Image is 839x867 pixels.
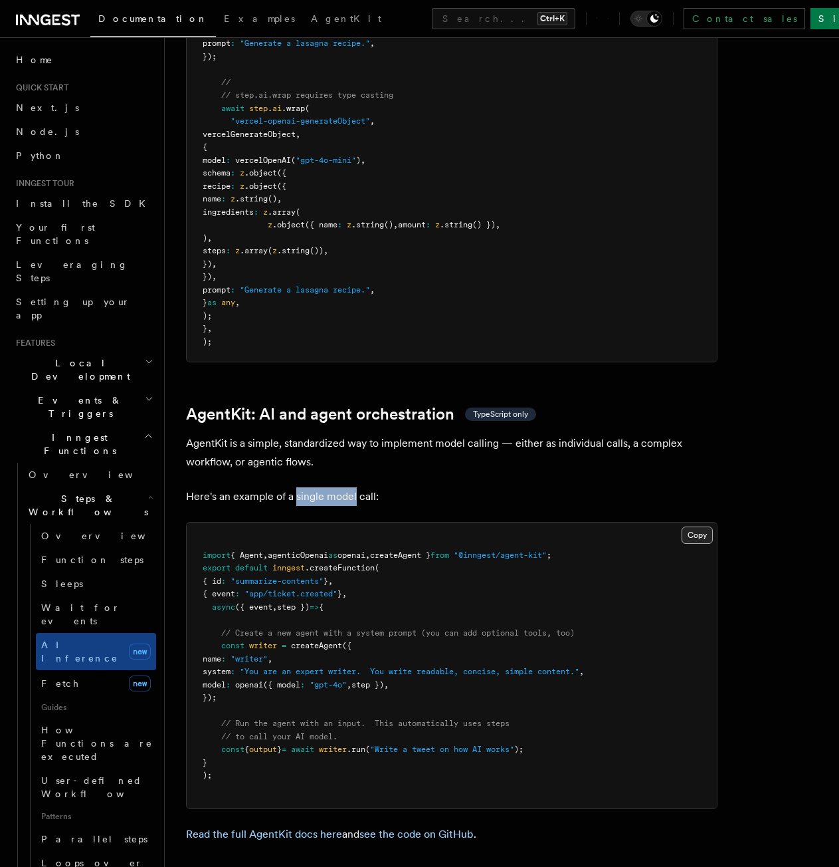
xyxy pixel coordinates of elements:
[398,220,426,229] span: amount
[221,654,226,664] span: :
[41,531,178,541] span: Overview
[203,285,231,295] span: prompt
[440,220,472,229] span: .string
[203,758,207,767] span: }
[11,82,68,93] span: Quick start
[296,130,300,139] span: ,
[310,602,319,612] span: =>
[240,667,579,676] span: "You are an expert writer. You write readable, concise, simple content."
[231,551,263,560] span: { Agent
[432,8,575,29] button: Search...Ctrl+K
[384,680,389,689] span: ,
[328,576,333,586] span: ,
[221,719,510,728] span: // Run the agent with an input. This automatically uses steps
[36,827,156,851] a: Parallel steps
[272,104,282,113] span: ai
[221,576,226,586] span: :
[29,469,165,480] span: Overview
[203,298,207,307] span: }
[203,233,207,243] span: )
[207,324,212,333] span: ,
[342,641,351,650] span: ({
[203,168,231,178] span: schema
[235,246,240,255] span: z
[305,104,310,113] span: (
[347,680,351,689] span: ,
[231,285,235,295] span: :
[347,220,351,229] span: z
[203,156,226,165] span: model
[370,745,514,754] span: "Write a tweet on how AI works"
[272,563,305,572] span: inngest
[203,563,231,572] span: export
[311,13,381,24] span: AgentKit
[203,52,217,61] span: });
[310,680,347,689] span: "gpt-4o"
[41,834,147,844] span: Parallel steps
[11,253,156,290] a: Leveraging Steps
[235,194,268,203] span: .string
[221,628,575,638] span: // Create a new agent with a system prompt (you can add optional tools, too)
[361,156,365,165] span: ,
[203,272,212,281] span: })
[435,220,440,229] span: z
[203,667,231,676] span: system
[23,487,156,524] button: Steps & Workflows
[231,194,235,203] span: z
[203,589,235,598] span: { event
[300,680,305,689] span: :
[221,194,226,203] span: :
[226,246,231,255] span: :
[365,745,370,754] span: (
[36,697,156,718] span: Guides
[310,246,324,255] span: ())
[496,220,500,229] span: ,
[249,745,277,754] span: output
[36,596,156,633] a: Wait for events
[129,644,151,660] span: new
[221,641,244,650] span: const
[11,356,145,383] span: Local Development
[226,156,231,165] span: :
[244,745,249,754] span: {
[11,431,143,457] span: Inngest Functions
[221,78,231,87] span: //
[16,126,79,137] span: Node.js
[203,680,226,689] span: model
[41,678,80,689] span: Fetch
[337,220,342,229] span: :
[324,246,328,255] span: ,
[203,324,207,333] span: }
[240,39,370,48] span: "Generate a lasagna recipe."
[319,745,347,754] span: writer
[268,194,277,203] span: ()
[272,602,277,612] span: ,
[231,667,235,676] span: :
[36,670,156,697] a: Fetchnew
[277,168,286,178] span: ({
[235,680,263,689] span: openai
[221,745,244,754] span: const
[370,551,430,560] span: createAgent }
[16,259,128,283] span: Leveraging Steps
[16,53,53,66] span: Home
[393,220,398,229] span: ,
[337,589,342,598] span: }
[370,285,375,295] span: ,
[682,527,713,544] button: Copy
[203,311,212,320] span: );
[186,828,342,840] a: Read the full AgentKit docs here
[370,39,375,48] span: ,
[454,551,547,560] span: "@inngest/agent-kit"
[282,104,305,113] span: .wrap
[328,551,337,560] span: as
[282,745,286,754] span: =
[11,144,156,168] a: Python
[263,680,300,689] span: ({ model
[384,220,393,229] span: ()
[11,426,156,463] button: Inngest Functions
[224,13,295,24] span: Examples
[203,771,212,780] span: );
[268,246,272,255] span: (
[16,102,79,113] span: Next.js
